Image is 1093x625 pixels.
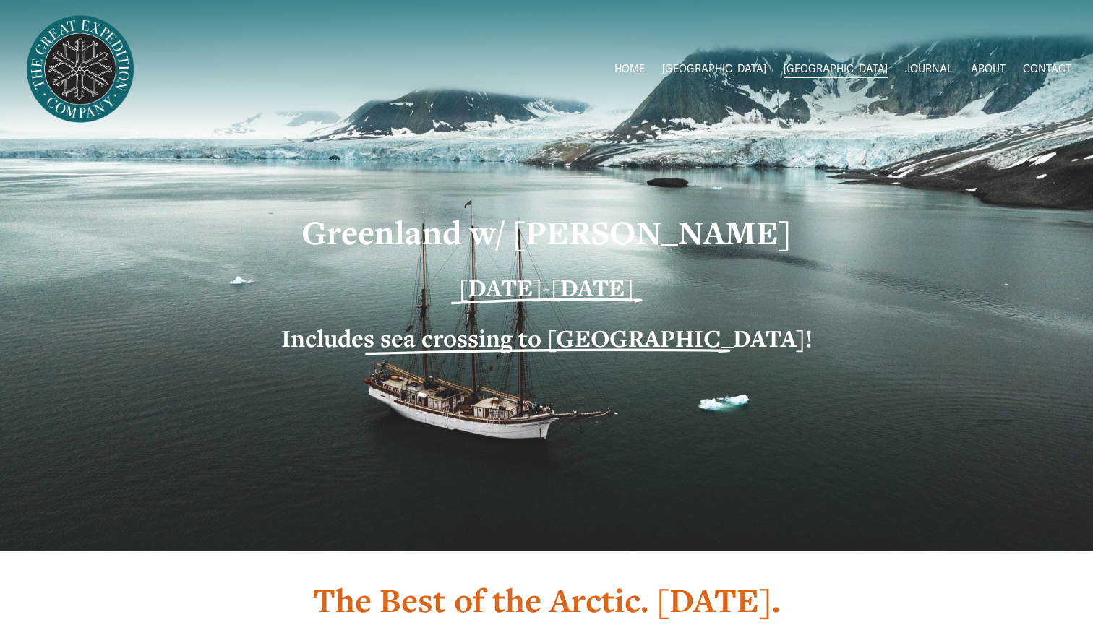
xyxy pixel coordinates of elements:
strong: Greenland w/ [PERSON_NAME] [301,210,792,254]
a: HOME [614,59,645,80]
strong: Includes sea crossing to [GEOGRAPHIC_DATA]! [281,322,813,354]
a: folder dropdown [784,59,888,80]
a: folder dropdown [662,59,766,80]
span: [GEOGRAPHIC_DATA] [784,60,888,79]
span: [GEOGRAPHIC_DATA] [662,60,766,79]
strong: [DATE]-[DATE] [459,272,634,303]
img: Arctic Expeditions [22,11,139,128]
a: ABOUT [971,59,1006,80]
strong: The Best of the Arctic. [DATE]. [313,578,780,622]
a: CONTACT [1023,59,1071,80]
a: JOURNAL [905,59,953,80]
